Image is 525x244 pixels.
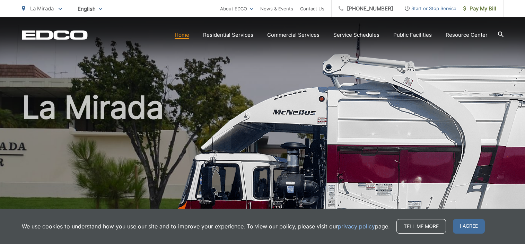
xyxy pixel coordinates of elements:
a: Contact Us [300,5,324,13]
a: Resource Center [446,31,488,39]
a: Public Facilities [393,31,432,39]
a: Commercial Services [267,31,320,39]
p: We use cookies to understand how you use our site and to improve your experience. To view our pol... [22,222,390,230]
a: EDCD logo. Return to the homepage. [22,30,88,40]
span: La Mirada [30,5,54,12]
a: privacy policy [338,222,375,230]
span: English [72,3,107,15]
a: About EDCO [220,5,253,13]
a: Home [175,31,189,39]
span: I agree [453,219,485,234]
a: Residential Services [203,31,253,39]
a: Service Schedules [333,31,379,39]
span: Pay My Bill [463,5,496,13]
a: News & Events [260,5,293,13]
a: Tell me more [396,219,446,234]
